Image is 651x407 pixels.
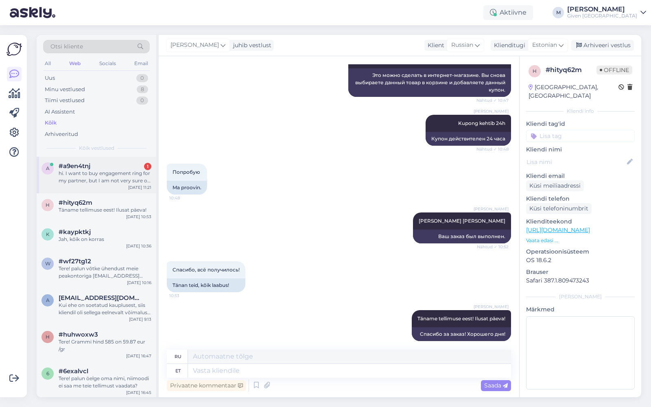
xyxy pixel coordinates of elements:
span: w [45,260,50,267]
span: 6 [46,370,49,376]
span: Täname tellimuse eest! Ilusat päeva! [417,315,505,322]
span: #6exalvcl [59,368,88,375]
div: Küsi telefoninumbrit [526,203,592,214]
input: Lisa nimi [526,158,625,166]
p: Operatsioonisüsteem [526,247,635,256]
div: ru [175,350,181,363]
p: Märkmed [526,305,635,314]
span: [PERSON_NAME] [474,108,509,114]
span: 10:48 [169,195,200,201]
span: 10:53 [478,341,509,348]
div: juhib vestlust [230,41,271,50]
div: Ma proovin. [167,181,207,195]
span: Спасибо, всё получилось! [173,267,240,273]
div: Kliendi info [526,107,635,115]
div: Kui ehe on soetatud kauplusest, siis kliendil oli sellega eelnevalt võimalus tutvuda, seetõttu ei... [59,302,151,316]
div: Klient [424,41,444,50]
a: [PERSON_NAME]Given [GEOGRAPHIC_DATA] [567,6,646,19]
div: [GEOGRAPHIC_DATA], [GEOGRAPHIC_DATA] [529,83,618,100]
div: Aktiivne [483,5,533,20]
span: Kupong kehtib 24h [458,120,505,126]
span: h [46,202,50,208]
input: Lisa tag [526,130,635,142]
span: #a9en4tnj [59,162,90,170]
div: Tere! palun öelge oma nimi, niimoodi ei saa me teie tellimust vaadata? [59,375,151,389]
p: Kliendi tag'id [526,120,635,128]
div: Спасибо за заказ! Хорошего дня! [412,327,511,341]
span: Nähtud ✓ 10:52 [477,244,509,250]
span: #hityq62m [59,199,92,206]
div: hi. I want to buy engagement ring for my partner, but I am not very sure of the ring size. Can I ... [59,170,151,184]
span: a [46,165,50,171]
span: k [46,231,50,237]
span: Saada [484,382,508,389]
div: Email [133,58,150,69]
span: Otsi kliente [50,42,83,51]
div: Arhiveeritud [45,130,78,138]
div: Klienditugi [491,41,525,50]
div: [DATE] 16:47 [126,353,151,359]
div: Tiimi vestlused [45,96,85,105]
span: [PERSON_NAME] [170,41,219,50]
span: #huhwoxw3 [59,331,98,338]
span: Offline [596,66,632,74]
div: 1 [144,163,151,170]
p: Kliendi nimi [526,145,635,154]
span: h [533,68,537,74]
div: [DATE] 9:13 [129,316,151,322]
div: Купон действителен 24 часа [426,132,511,146]
div: Uus [45,74,55,82]
div: Это можно сделать в интернет-магазине. Вы снова выбираете данный товар в корзине и добавляете дан... [348,68,511,97]
p: Klienditeekond [526,217,635,226]
span: #wf27tg12 [59,258,91,265]
p: Brauser [526,268,635,276]
span: Nähtud ✓ 10:47 [476,97,509,103]
p: Kliendi telefon [526,195,635,203]
p: Kliendi email [526,172,635,180]
div: [PERSON_NAME] [567,6,637,13]
span: Estonian [532,41,557,50]
div: Tere! palun võtke ühendust meie peakontoriga [EMAIL_ADDRESS][DOMAIN_NAME] [59,265,151,280]
a: [URL][DOMAIN_NAME] [526,226,590,234]
span: h [46,334,50,340]
div: Minu vestlused [45,85,85,94]
div: M [553,7,564,18]
div: Tere! Grammi hind 585 on 59.87 eur /gr [59,338,151,353]
span: [PERSON_NAME] [474,304,509,310]
div: 0 [136,74,148,82]
div: Jah, kõik on korras [59,236,151,243]
div: Kõik [45,119,57,127]
div: AI Assistent [45,108,75,116]
span: Russian [451,41,473,50]
div: et [175,364,181,378]
div: [DATE] 10:36 [126,243,151,249]
div: Ваш заказ был выполнен. [413,230,511,243]
div: [DATE] 10:16 [127,280,151,286]
div: # hityq62m [546,65,596,75]
div: [DATE] 10:53 [126,214,151,220]
span: #kaypktkj [59,228,91,236]
div: Täname tellimuse eest! Ilusat päeva! [59,206,151,214]
div: Tänan teid, kõik laabus! [167,278,245,292]
p: OS 18.6.2 [526,256,635,265]
div: Privaatne kommentaar [167,380,246,391]
div: [DATE] 11:21 [128,184,151,190]
span: [PERSON_NAME] [474,206,509,212]
div: Given [GEOGRAPHIC_DATA] [567,13,637,19]
span: Kõik vestlused [79,144,114,152]
span: [PERSON_NAME] [PERSON_NAME] [419,218,505,224]
div: Web [68,58,82,69]
div: Küsi meiliaadressi [526,180,584,191]
div: Arhiveeri vestlus [571,40,634,51]
div: [DATE] 16:45 [126,389,151,396]
div: 0 [136,96,148,105]
div: 8 [137,85,148,94]
span: Anastassia.kostyuchenko@gmail.com [59,294,143,302]
span: Nähtud ✓ 10:48 [476,146,509,152]
span: Попробую [173,169,200,175]
span: A [46,297,50,303]
div: [PERSON_NAME] [526,293,635,300]
span: 10:53 [169,293,200,299]
div: All [43,58,52,69]
p: Vaata edasi ... [526,237,635,244]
